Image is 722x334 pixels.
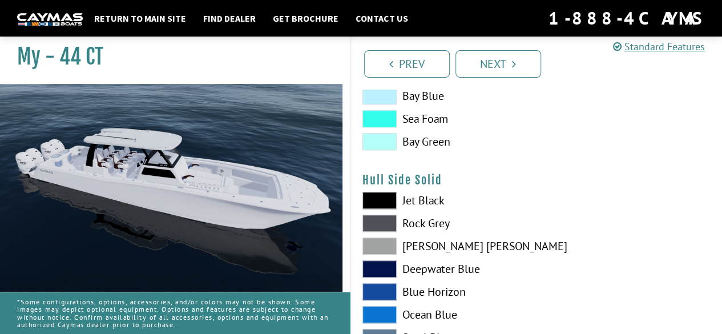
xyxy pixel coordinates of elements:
[88,11,192,26] a: Return to main site
[362,238,525,255] label: [PERSON_NAME] [PERSON_NAME]
[548,6,705,31] div: 1-888-4CAYMAS
[613,40,705,53] a: Standard Features
[362,215,525,232] label: Rock Grey
[17,13,83,25] img: white-logo-c9c8dbefe5ff5ceceb0f0178aa75bf4bb51f6bca0971e226c86eb53dfe498488.png
[364,50,450,78] a: Prev
[362,110,525,127] label: Sea Foam
[350,11,414,26] a: Contact Us
[362,87,525,104] label: Bay Blue
[362,192,525,209] label: Jet Black
[362,133,525,150] label: Bay Green
[267,11,344,26] a: Get Brochure
[362,260,525,277] label: Deepwater Blue
[197,11,261,26] a: Find Dealer
[455,50,541,78] a: Next
[17,44,321,70] h1: My - 44 CT
[17,292,333,334] p: *Some configurations, options, accessories, and/or colors may not be shown. Some images may depic...
[362,283,525,300] label: Blue Horizon
[362,306,525,323] label: Ocean Blue
[362,173,711,187] h4: Hull Side Solid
